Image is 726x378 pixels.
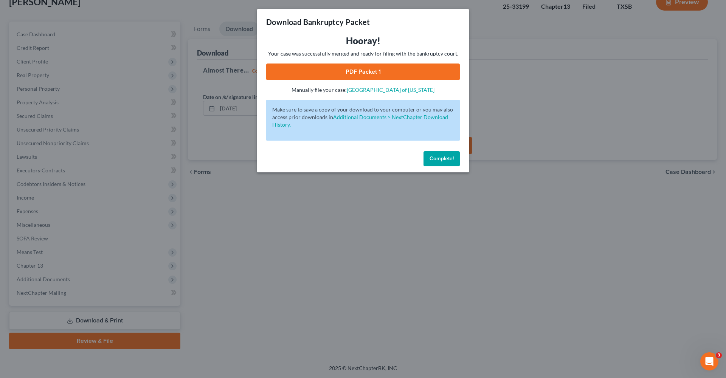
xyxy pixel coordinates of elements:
[266,86,460,94] p: Manually file your case:
[266,35,460,47] h3: Hooray!
[423,151,460,166] button: Complete!
[347,87,434,93] a: [GEOGRAPHIC_DATA] of [US_STATE]
[266,17,370,27] h3: Download Bankruptcy Packet
[272,114,448,128] a: Additional Documents > NextChapter Download History.
[700,352,718,370] iframe: Intercom live chat
[430,155,454,162] span: Complete!
[716,352,722,358] span: 3
[266,64,460,80] a: PDF Packet 1
[272,106,454,129] p: Make sure to save a copy of your download to your computer or you may also access prior downloads in
[266,50,460,57] p: Your case was successfully merged and ready for filing with the bankruptcy court.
